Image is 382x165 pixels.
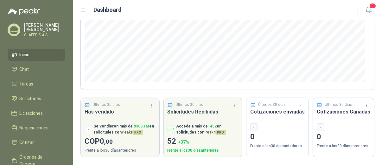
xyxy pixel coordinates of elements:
[369,3,376,9] span: 1
[122,130,143,134] span: Peakr
[258,102,286,108] p: Últimos 30 días
[175,102,203,108] p: Últimos 30 días
[100,137,113,146] span: 0
[93,102,120,108] p: Últimos 30 días
[104,138,113,145] span: ,00
[8,63,65,75] a: Chat
[24,33,65,37] p: CLAFER S.A.S.
[325,102,353,108] p: Últimos 30 días
[250,108,305,116] h3: Cotizaciones enviadas
[8,107,65,119] a: Licitaciones
[168,135,239,148] p: 52
[317,143,370,149] p: Frente a los 30 días anteriores
[215,130,226,135] span: PRO
[168,108,239,116] h3: Solicitudes Recibidas
[20,110,43,117] span: Licitaciones
[250,123,258,131] div: -
[85,126,92,133] div: -
[20,95,41,102] span: Solicitudes
[94,5,122,14] h1: Dashboard
[24,23,65,32] p: [PERSON_NAME] [PERSON_NAME]
[20,51,30,58] span: Inicio
[168,148,239,154] p: Frente a los 30 días anteriores
[20,80,34,87] span: Tareas
[208,124,217,128] span: 1452
[8,49,65,61] a: Inicio
[317,108,370,116] h3: Cotizaciones Ganadas
[250,131,305,143] p: 0
[317,131,370,143] p: 0
[8,8,40,15] img: Logo peakr
[317,123,324,131] div: -
[85,148,156,154] p: Frente a los 30 días anteriores
[178,140,189,145] span: + 37 %
[85,108,156,116] h3: Has vendido
[132,130,143,135] span: PRO
[20,139,34,146] span: Cotizar
[363,4,374,16] button: 1
[205,130,226,134] span: Peakr
[8,122,65,134] a: Negociaciones
[250,143,305,149] p: Frente a los 30 días anteriores
[8,93,65,105] a: Solicitudes
[93,123,156,135] p: Se vendieron más de en solicitudes con
[8,78,65,90] a: Tareas
[20,124,49,131] span: Negociaciones
[8,136,65,148] a: Cotizar
[85,135,156,148] p: COP
[20,66,29,73] span: Chat
[176,123,239,135] p: Accede a más de en solicitudes con
[134,124,149,128] span: $ 368,1M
